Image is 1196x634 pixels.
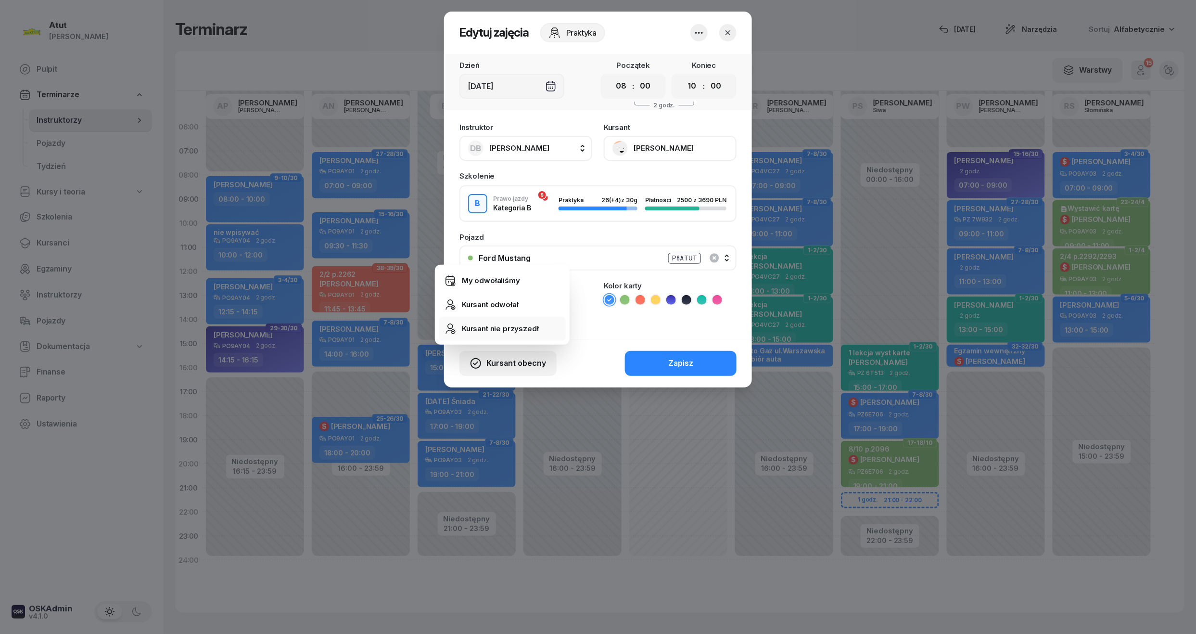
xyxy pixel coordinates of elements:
button: DB[PERSON_NAME] [459,136,592,161]
button: Zapisz [625,351,737,376]
span: Kursant obecny [486,357,546,370]
button: [PERSON_NAME] [604,136,737,161]
div: : [703,80,705,92]
span: [PERSON_NAME] [489,143,549,153]
h2: Edytuj zajęcia [459,25,529,40]
div: Kursant odwołał [462,298,519,311]
div: My odwołaliśmy [462,274,520,287]
div: P8ATUT [668,253,701,264]
button: Ford MustangP8ATUT [459,246,737,271]
div: : [633,80,635,92]
div: Ford Mustang [479,254,531,262]
button: Kursant obecny [459,351,557,376]
span: DB [471,144,482,153]
div: Kursant nie przyszedł [462,323,539,335]
div: Zapisz [668,357,693,370]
